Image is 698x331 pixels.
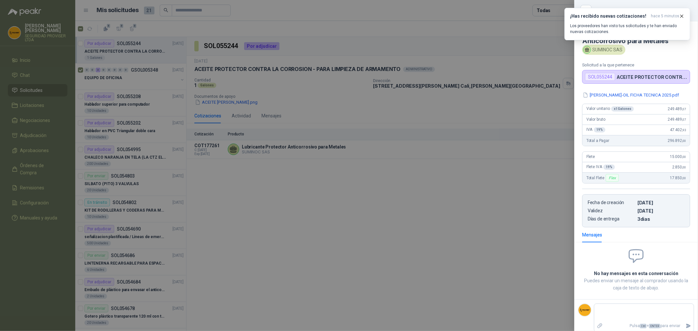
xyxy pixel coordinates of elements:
[611,106,634,112] div: x 1 Galones
[586,154,595,159] span: Flete
[637,216,685,222] p: 3 dias
[682,155,686,159] span: ,00
[579,304,591,316] img: Company Logo
[582,270,690,277] h2: No hay mensajes en esta conversación
[682,118,686,121] span: ,07
[637,208,685,214] p: [DATE]
[582,62,690,67] p: Solicitud a la que pertenece
[670,128,686,132] span: 47.402
[586,174,620,182] span: Total Flete
[586,127,605,132] span: IVA
[640,324,647,328] span: Ctrl
[588,200,635,205] p: Fecha de creación
[682,107,686,111] span: ,07
[586,138,609,143] span: Total a Pagar
[668,117,686,122] span: 249.489
[582,231,602,238] div: Mensajes
[670,154,686,159] span: 15.000
[588,216,635,222] p: Días de entrega
[595,5,690,16] div: COT177261
[564,8,690,40] button: ¡Has recibido nuevas cotizaciones!hace 5 minutos Los proveedores han visto tus solicitudes y te h...
[682,139,686,143] span: ,00
[637,200,685,205] p: [DATE]
[603,165,615,170] div: 19 %
[570,23,685,35] p: Los proveedores han visto tus solicitudes y te han enviado nuevas cotizaciones.
[586,165,615,170] span: Flete IVA
[586,106,634,112] span: Valor unitario
[582,7,590,14] button: Close
[586,117,605,122] span: Valor bruto
[651,13,679,19] span: hace 5 minutos
[649,324,660,328] span: ENTER
[606,174,618,182] div: Flex
[668,107,686,111] span: 249.489
[617,74,687,80] p: ACEITE PROTECTOR CONTRA LA CORROSION - PARA LIMPIEZA DE ARMAMENTO
[588,208,635,214] p: Validez
[585,73,615,81] div: SOL055244
[668,138,686,143] span: 296.892
[670,176,686,180] span: 17.850
[570,13,648,19] h3: ¡Has recibido nuevas cotizaciones!
[582,45,625,55] div: SUMINOC SAS
[594,127,606,132] div: 19 %
[582,277,690,291] p: Puedes enviar un mensaje al comprador usando la caja de texto de abajo.
[682,128,686,132] span: ,93
[672,165,686,169] span: 2.850
[682,176,686,180] span: ,00
[682,165,686,169] span: ,00
[582,92,680,98] button: [PERSON_NAME]-OIL FICHA TECNICA 2025.pdf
